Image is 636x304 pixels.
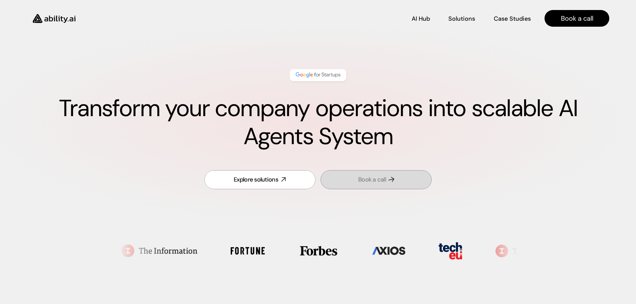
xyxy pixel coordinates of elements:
[448,15,475,23] p: Solutions
[412,15,430,23] p: AI Hub
[545,10,609,27] a: Book a call
[85,10,609,27] nav: Main navigation
[493,13,531,24] a: Case Studies
[448,13,475,24] a: Solutions
[234,176,278,184] div: Explore solutions
[321,170,432,189] a: Book a call
[358,176,386,184] div: Book a call
[561,14,593,23] p: Book a call
[412,13,430,24] a: AI Hub
[494,15,531,23] p: Case Studies
[27,94,609,150] h1: Transform your company operations into scalable AI Agents System
[204,170,315,189] a: Explore solutions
